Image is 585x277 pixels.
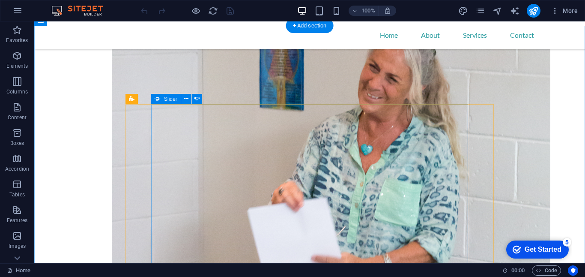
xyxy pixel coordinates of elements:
[536,265,557,276] span: Code
[510,6,519,16] i: AI Writer
[5,166,29,172] p: Accordion
[547,4,581,18] button: More
[568,265,578,276] button: Usercentrics
[208,6,218,16] button: reload
[191,6,201,16] button: Click here to leave preview mode and continue editing
[361,6,375,16] h6: 100%
[63,2,72,10] div: 5
[286,18,334,33] div: + Add section
[208,6,218,16] i: Reload page
[492,6,503,16] button: navigator
[25,9,62,17] div: Get Started
[527,4,540,18] button: publish
[7,217,27,224] p: Features
[9,243,26,250] p: Images
[511,265,525,276] span: 00 00
[510,6,520,16] button: text_generator
[458,6,468,16] i: Design (Ctrl+Alt+Y)
[164,96,177,102] span: Slider
[517,267,519,274] span: :
[8,114,27,121] p: Content
[458,6,469,16] button: design
[349,6,379,16] button: 100%
[475,6,486,16] button: pages
[502,265,525,276] h6: Session time
[6,37,28,44] p: Favorites
[7,265,30,276] a: Click to cancel selection. Double-click to open Pages
[49,6,113,16] img: Editor Logo
[551,6,578,15] span: More
[475,6,485,16] i: Pages (Ctrl+Alt+S)
[384,7,391,15] i: On resize automatically adjust zoom level to fit chosen device.
[10,140,24,147] p: Boxes
[528,6,538,16] i: Publish
[9,191,25,198] p: Tables
[532,265,561,276] button: Code
[6,63,28,69] p: Elements
[7,4,69,22] div: Get Started 5 items remaining, 0% complete
[492,6,502,16] i: Navigator
[6,88,28,95] p: Columns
